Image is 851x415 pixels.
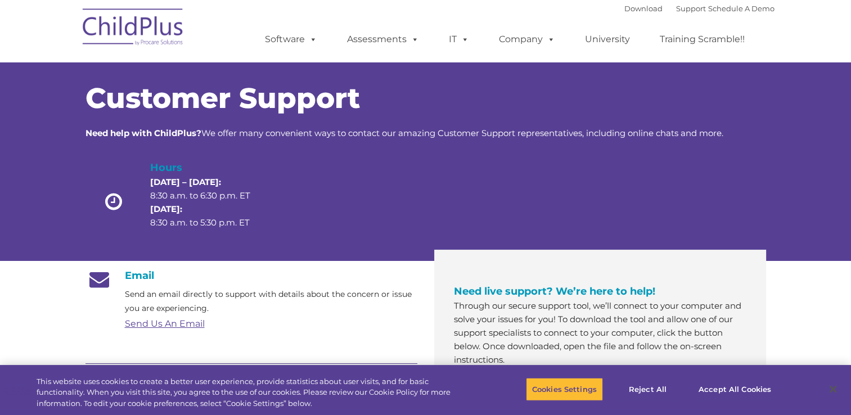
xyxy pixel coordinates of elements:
strong: [DATE] – [DATE]: [150,177,221,187]
h4: Email [85,269,417,282]
strong: Need help with ChildPlus? [85,128,201,138]
button: Close [821,377,845,402]
p: Send an email directly to support with details about the concern or issue you are experiencing. [125,287,417,315]
a: Download [624,4,663,13]
button: Accept All Cookies [692,377,777,401]
button: Reject All [613,377,683,401]
a: Company [488,28,566,51]
a: IT [438,28,480,51]
a: Software [254,28,328,51]
font: | [624,4,775,13]
p: Through our secure support tool, we’ll connect to your computer and solve your issues for you! To... [454,299,746,367]
span: Need live support? We’re here to help! [454,285,655,297]
a: Schedule A Demo [708,4,775,13]
a: Assessments [336,28,430,51]
a: Support [676,4,706,13]
a: Training Scramble!! [649,28,756,51]
strong: [DATE]: [150,204,182,214]
a: Send Us An Email [125,318,205,329]
div: This website uses cookies to create a better user experience, provide statistics about user visit... [37,376,468,409]
p: 8:30 a.m. to 6:30 p.m. ET 8:30 a.m. to 5:30 p.m. ET [150,175,269,229]
img: ChildPlus by Procare Solutions [77,1,190,57]
span: We offer many convenient ways to contact our amazing Customer Support representatives, including ... [85,128,723,138]
h4: Hours [150,160,269,175]
span: Customer Support [85,81,360,115]
a: University [574,28,641,51]
button: Cookies Settings [526,377,603,401]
